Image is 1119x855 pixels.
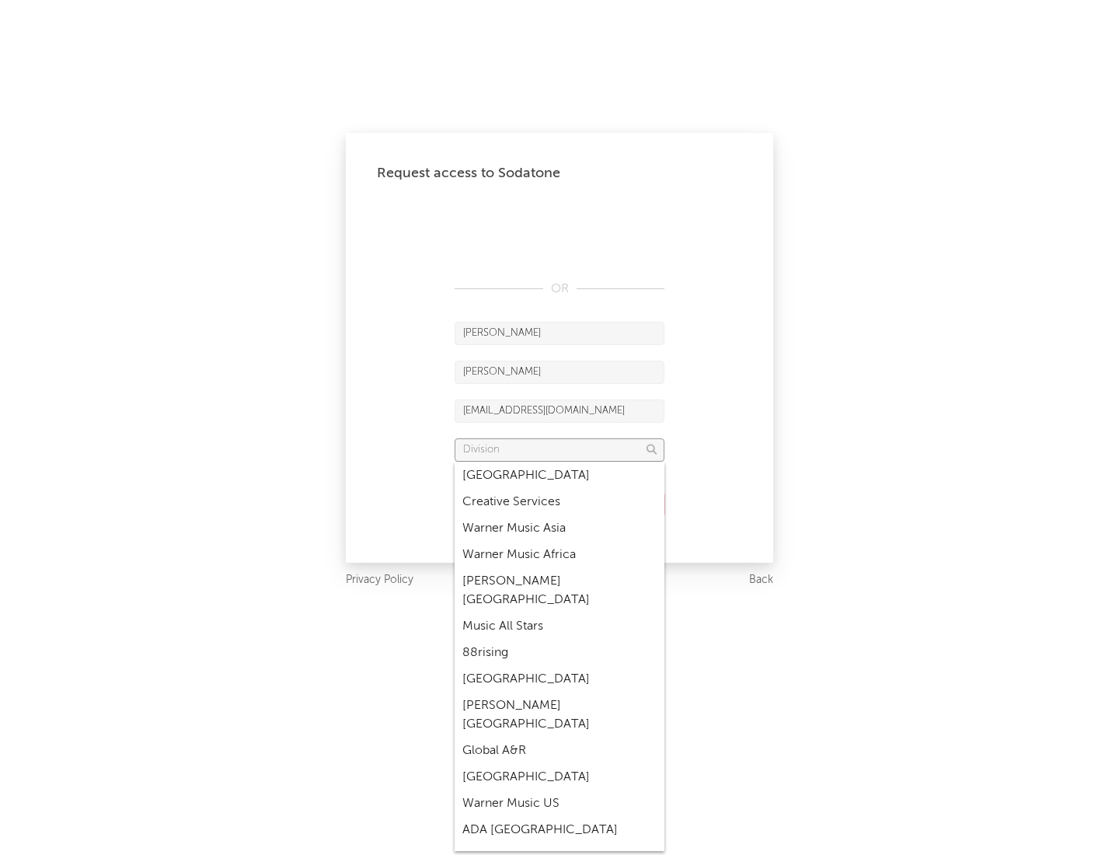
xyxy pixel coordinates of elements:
[455,693,664,738] div: [PERSON_NAME] [GEOGRAPHIC_DATA]
[455,790,664,817] div: Warner Music US
[377,164,742,183] div: Request access to Sodatone
[455,666,664,693] div: [GEOGRAPHIC_DATA]
[455,361,664,384] input: Last Name
[455,462,664,489] div: [GEOGRAPHIC_DATA]
[455,738,664,764] div: Global A&R
[455,280,664,298] div: OR
[455,640,664,666] div: 88rising
[455,568,664,613] div: [PERSON_NAME] [GEOGRAPHIC_DATA]
[346,571,413,590] a: Privacy Policy
[749,571,773,590] a: Back
[455,613,664,640] div: Music All Stars
[455,764,664,790] div: [GEOGRAPHIC_DATA]
[455,438,664,462] input: Division
[455,817,664,843] div: ADA [GEOGRAPHIC_DATA]
[455,322,664,345] input: First Name
[455,400,664,423] input: Email
[455,515,664,542] div: Warner Music Asia
[455,489,664,515] div: Creative Services
[455,542,664,568] div: Warner Music Africa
